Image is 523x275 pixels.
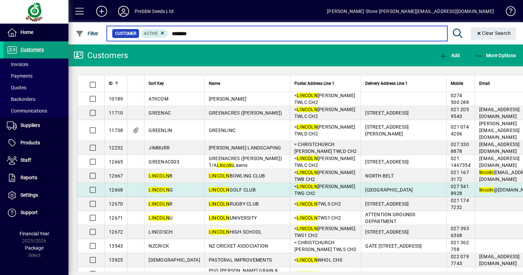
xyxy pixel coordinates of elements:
[294,124,355,136] span: < [PERSON_NAME] TWLD CH2
[21,210,38,215] span: Support
[479,80,490,87] span: Email
[149,257,200,263] span: [DEMOGRAPHIC_DATA]
[21,47,44,52] span: Customers
[473,49,518,62] button: More Options
[451,93,469,105] span: 0274 500 288
[109,80,113,87] span: ID
[109,80,123,87] div: ID
[209,96,246,102] span: [PERSON_NAME]
[149,201,173,207] span: R
[149,96,168,102] span: ATKCOM
[479,107,520,119] span: [EMAIL_ADDRESS][DOMAIN_NAME]
[297,215,318,221] em: LINCOLN
[209,243,268,249] span: NZ CRICKET ASSOCIATION
[437,49,461,62] button: Add
[479,170,494,175] em: lincoln
[109,128,123,133] span: 11738
[109,257,123,263] span: 13925
[217,162,233,168] em: Lincoln
[365,173,394,179] span: NORTH BELT
[149,187,173,193] span: G
[109,110,123,116] span: 11710
[209,156,282,168] span: GREENACRES ([PERSON_NAME]) T/A Lawns
[479,121,520,140] span: [PERSON_NAME][EMAIL_ADDRESS][DOMAIN_NAME]
[3,24,68,41] a: Home
[21,122,40,128] span: Suppliers
[297,156,318,161] em: LINCOLN
[294,170,355,182] span: < [PERSON_NAME] TWB CH2
[7,85,26,90] span: Quotes
[21,140,40,145] span: Products
[474,53,516,58] span: More Options
[297,170,318,175] em: LINCOLN
[471,27,516,40] button: Clear
[451,124,469,136] span: 021 074 4206
[109,96,123,102] span: 10189
[144,31,158,36] span: Active
[451,226,469,238] span: 027 393 6368
[141,29,168,38] mat-chip: Activation Status: Active
[74,27,100,40] button: Filter
[21,192,38,198] span: Settings
[209,128,235,133] span: GREENLINC
[109,159,123,165] span: 12665
[294,215,341,221] span: < TWS1 CH2
[7,108,47,114] span: Communications
[3,152,68,169] a: Staff
[3,204,68,221] a: Support
[209,173,265,179] span: BOWLING CLUB
[149,243,169,249] span: NZCRICK
[439,53,460,58] span: Add
[109,173,123,179] span: 12667
[74,50,128,61] div: Customers
[7,62,28,67] span: Invoices
[451,156,471,168] span: 021 1467354
[21,175,37,180] span: Reports
[294,107,355,119] span: < [PERSON_NAME] TWLC CH2
[91,5,113,17] button: Add
[294,80,334,87] span: Postal Address Line 1
[451,254,469,266] span: 022 079 7743
[109,145,123,150] span: 12232
[297,124,318,130] em: LINCOLN
[365,187,413,193] span: [GEOGRAPHIC_DATA]
[209,229,230,235] em: LINCOLN
[294,240,357,252] span: < CHRISTCHURCH [PERSON_NAME] TWLS CH2
[294,93,355,105] span: < [PERSON_NAME] TWLC CH2
[297,107,318,112] em: LINCOLN
[3,169,68,186] a: Reports
[451,142,469,154] span: 027 330 8878
[209,145,281,150] span: [PERSON_NAME] LANDSCAPING
[209,187,230,193] em: LINCOLN
[209,215,257,221] span: UNIVERSITY
[3,187,68,204] a: Settings
[451,80,463,87] span: Mobile
[109,187,123,193] span: 12668
[149,215,169,221] em: LINCOLN
[149,128,172,133] span: GREENLIN
[297,226,318,231] em: LINCOLN
[451,107,469,119] span: 021 205 9543
[209,80,220,87] span: Name
[294,201,341,207] span: < TWLS CH2
[20,231,49,236] span: Financial Year
[451,240,469,252] span: 021 362 758
[109,229,123,235] span: 12672
[479,254,520,266] span: [EMAIL_ADDRESS][DOMAIN_NAME]
[3,117,68,134] a: Suppliers
[209,80,286,87] div: Name
[365,201,409,207] span: [STREET_ADDRESS]
[109,215,123,221] span: 12671
[297,257,318,263] em: LINCOLN
[3,58,68,70] a: Invoices
[3,82,68,93] a: Quotes
[21,29,33,35] span: Home
[7,73,33,79] span: Payments
[209,173,230,179] em: LINCOLN
[209,187,256,193] span: GOLF CLUB
[501,1,514,24] a: Knowledge Base
[7,96,35,102] span: Backorders
[451,184,469,196] span: 027 541 8928
[365,212,415,224] span: ATTENTION GROUNDS DEPARTMENT
[479,156,520,168] span: [EMAIL_ADDRESS][DOMAIN_NAME]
